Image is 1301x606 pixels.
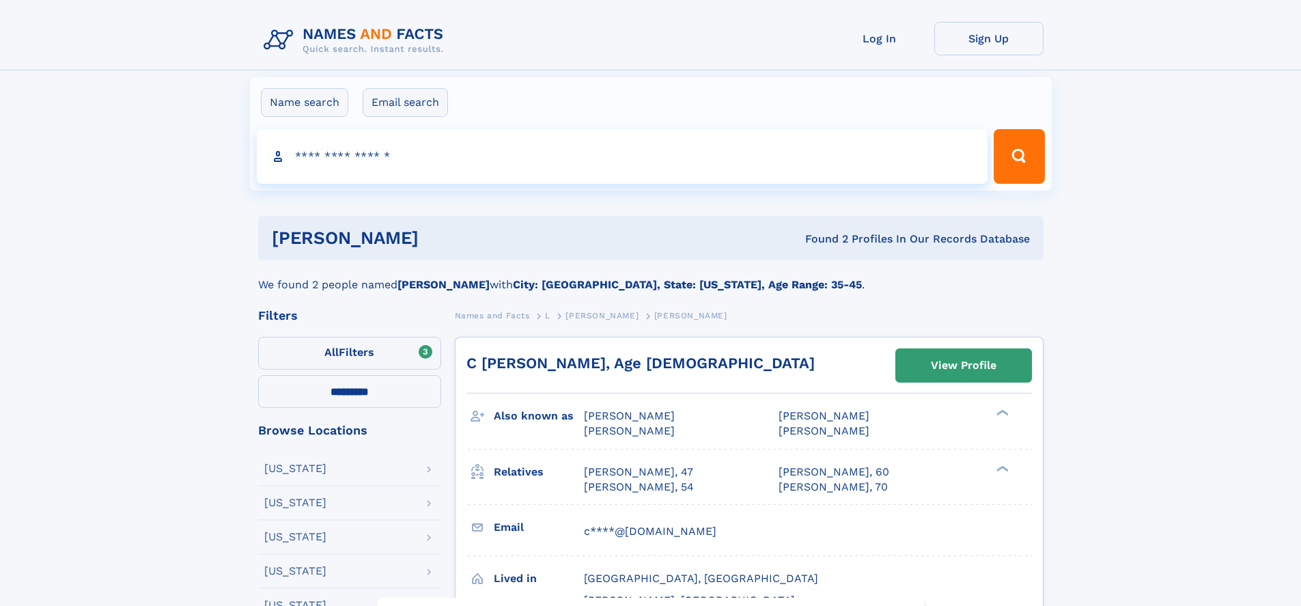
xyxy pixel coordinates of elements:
[264,566,326,577] div: [US_STATE]
[466,355,815,372] a: C [PERSON_NAME], Age [DEMOGRAPHIC_DATA]
[264,463,326,474] div: [US_STATE]
[584,572,818,585] span: [GEOGRAPHIC_DATA], [GEOGRAPHIC_DATA]
[993,464,1009,473] div: ❯
[258,424,441,437] div: Browse Locations
[272,230,612,247] h1: [PERSON_NAME]
[993,409,1009,417] div: ❯
[324,346,339,359] span: All
[258,260,1044,293] div: We found 2 people named with .
[545,311,550,320] span: L
[931,350,996,381] div: View Profile
[896,349,1031,382] a: View Profile
[584,480,694,495] a: [PERSON_NAME], 54
[261,88,348,117] label: Name search
[257,129,988,184] input: search input
[779,465,889,480] a: [PERSON_NAME], 60
[258,337,441,370] label: Filters
[654,311,727,320] span: [PERSON_NAME]
[584,409,675,422] span: [PERSON_NAME]
[513,278,862,291] b: City: [GEOGRAPHIC_DATA], State: [US_STATE], Age Range: 35-45
[584,465,693,480] a: [PERSON_NAME], 47
[494,516,584,539] h3: Email
[934,22,1044,55] a: Sign Up
[264,532,326,542] div: [US_STATE]
[825,22,934,55] a: Log In
[363,88,448,117] label: Email search
[397,278,490,291] b: [PERSON_NAME]
[455,307,530,324] a: Names and Facts
[565,311,639,320] span: [PERSON_NAME]
[494,460,584,484] h3: Relatives
[565,307,639,324] a: [PERSON_NAME]
[494,404,584,428] h3: Also known as
[779,409,869,422] span: [PERSON_NAME]
[258,22,455,59] img: Logo Names and Facts
[994,129,1044,184] button: Search Button
[545,307,550,324] a: L
[612,232,1030,247] div: Found 2 Profiles In Our Records Database
[779,424,869,437] span: [PERSON_NAME]
[258,309,441,322] div: Filters
[264,497,326,508] div: [US_STATE]
[494,567,584,590] h3: Lived in
[779,480,888,495] a: [PERSON_NAME], 70
[584,424,675,437] span: [PERSON_NAME]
